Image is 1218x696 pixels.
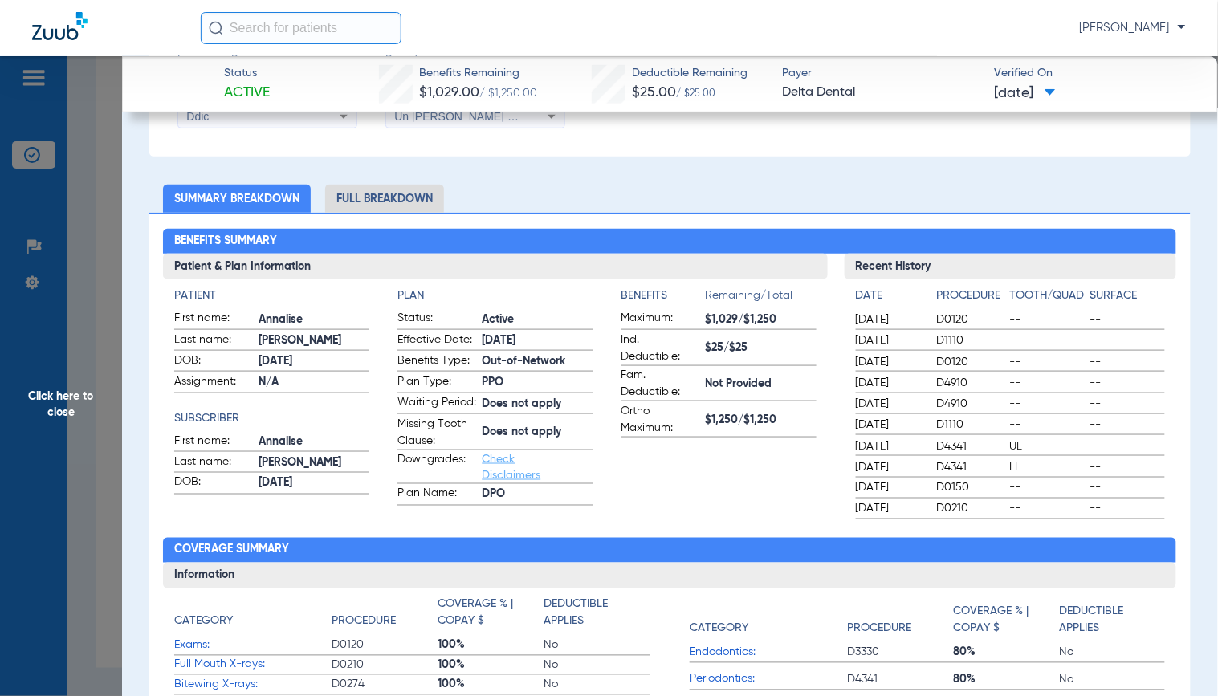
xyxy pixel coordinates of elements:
span: -- [1009,501,1085,517]
h4: Procedure [937,287,1004,304]
span: D0120 [937,354,1004,370]
span: Ind. Deductible: [621,332,700,365]
span: [DATE] [856,311,923,328]
span: Bitewing X-rays: [174,677,332,694]
span: -- [1090,375,1166,391]
h4: Procedure [332,613,396,630]
span: Periodontics: [690,671,847,688]
h4: Plan [397,287,593,304]
span: -- [1090,417,1166,433]
app-breakdown-title: Deductible Applies [544,596,650,636]
span: 80% [953,645,1059,661]
span: [PERSON_NAME] [259,332,369,349]
span: D1110 [937,417,1004,433]
span: Does not apply [482,396,593,413]
span: LL [1009,459,1085,475]
iframe: Chat Widget [1138,619,1218,696]
span: -- [1009,354,1085,370]
span: [DATE] [259,475,369,492]
span: Endodontics: [690,645,847,661]
span: [DATE] [856,354,923,370]
h4: Deductible Applies [544,596,642,630]
span: D0150 [937,480,1004,496]
h4: Patient [174,287,369,304]
span: [DATE] [994,83,1056,104]
span: -- [1090,311,1166,328]
span: [PERSON_NAME] [259,454,369,471]
span: D0120 [332,637,438,653]
h3: Recent History [845,254,1177,279]
span: Remaining/Total [706,287,817,310]
span: No [544,677,650,693]
span: Out-of-Network [482,353,593,370]
span: Benefits Type: [397,352,476,372]
app-breakdown-title: Benefits [621,287,706,310]
span: [DATE] [482,332,593,349]
span: [DATE] [856,459,923,475]
h4: Tooth/Quad [1009,287,1085,304]
span: No [544,637,650,653]
span: [DATE] [856,438,923,454]
span: Annalise [259,433,369,450]
span: First name: [174,433,253,452]
span: D0210 [937,501,1004,517]
span: No [1059,645,1165,661]
span: D4341 [847,672,953,688]
img: Zuub Logo [32,12,88,40]
app-breakdown-title: Surface [1090,287,1166,310]
span: PPO [482,374,593,391]
span: Full Mouth X-rays: [174,657,332,674]
span: 100% [438,637,544,653]
span: Last name: [174,454,253,473]
span: Un [PERSON_NAME] D.d.s. 1538171780 [394,110,602,123]
span: -- [1090,438,1166,454]
span: N/A [259,374,369,391]
h4: Coverage % | Copay $ [438,596,536,630]
span: [DATE] [856,375,923,391]
app-breakdown-title: Coverage % | Copay $ [953,596,1059,643]
span: Effective Date: [397,332,476,351]
span: Active [482,311,593,328]
span: Plan Name: [397,486,476,505]
span: $25/$25 [706,340,817,356]
h2: Coverage Summary [163,538,1176,564]
span: [PERSON_NAME] [1080,20,1186,36]
span: Last name: [174,332,253,351]
h4: Category [174,613,233,630]
app-breakdown-title: Procedure [332,596,438,636]
span: Status [224,65,270,82]
a: Check Disclaimers [482,454,540,481]
h4: Surface [1090,287,1166,304]
span: 100% [438,677,544,693]
span: D4341 [937,459,1004,475]
h4: Benefits [621,287,706,304]
app-breakdown-title: Subscriber [174,410,369,427]
span: D0274 [332,677,438,693]
h4: Deductible Applies [1059,604,1157,637]
span: Waiting Period: [397,394,476,413]
span: UL [1009,438,1085,454]
h3: Patient & Plan Information [163,254,827,279]
span: -- [1090,501,1166,517]
span: -- [1009,311,1085,328]
span: 80% [953,672,1059,688]
app-breakdown-title: Procedure [937,287,1004,310]
span: Delta Dental [783,83,980,103]
span: [DATE] [259,353,369,370]
span: Ortho Maximum: [621,403,700,437]
app-breakdown-title: Category [174,596,332,636]
span: No [544,657,650,674]
span: D4341 [937,438,1004,454]
span: Payer [783,65,980,82]
span: DOB: [174,474,253,494]
span: $1,250/$1,250 [706,412,817,429]
span: D4910 [937,375,1004,391]
span: Deductible Remaining [633,65,748,82]
span: No [1059,672,1165,688]
span: $1,029.00 [420,85,480,100]
app-breakdown-title: Category [690,596,847,643]
span: / $25.00 [677,89,716,99]
span: D3330 [847,645,953,661]
span: -- [1090,354,1166,370]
